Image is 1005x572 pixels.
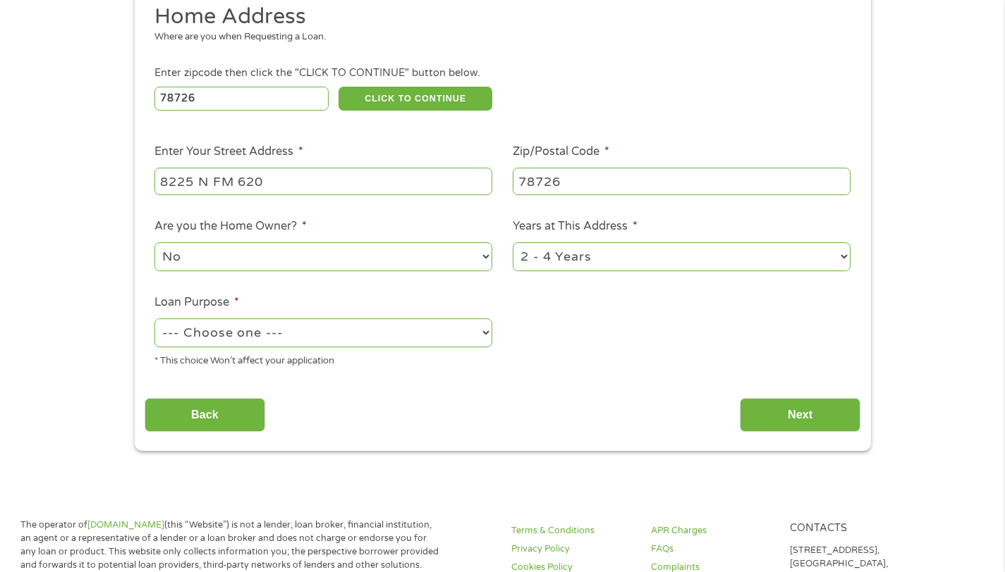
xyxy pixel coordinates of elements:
label: Loan Purpose [154,295,239,310]
a: [DOMAIN_NAME] [87,519,164,530]
label: Enter Your Street Address [154,144,303,159]
div: Where are you when Requesting a Loan. [154,30,840,44]
button: CLICK TO CONTINUE [339,87,492,111]
a: FAQs [651,542,774,556]
label: Zip/Postal Code [513,144,609,159]
a: Terms & Conditions [511,524,634,537]
label: Years at This Address [513,219,638,234]
input: Next [740,398,860,433]
input: Back [145,398,265,433]
div: Enter zipcode then click the "CLICK TO CONTINUE" button below. [154,66,850,81]
h2: Home Address [154,3,840,31]
input: Enter Zipcode (e.g 01510) [154,87,329,111]
a: APR Charges [651,524,774,537]
div: * This choice Won’t affect your application [154,349,492,368]
h4: Contacts [790,522,913,535]
label: Are you the Home Owner? [154,219,307,234]
a: Privacy Policy [511,542,634,556]
input: 1 Main Street [154,168,492,194]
